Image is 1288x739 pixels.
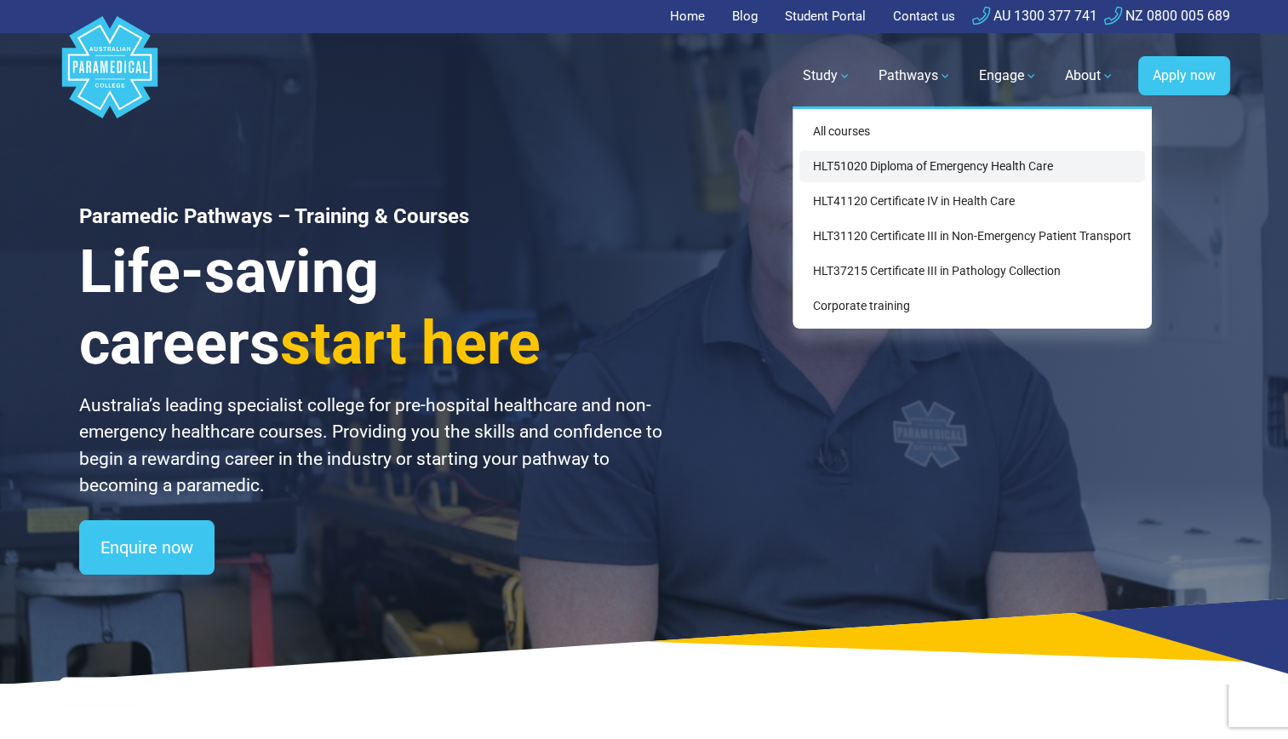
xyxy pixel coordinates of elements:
a: About [1055,52,1125,100]
a: Study [793,52,862,100]
h1: Paramedic Pathways – Training & Courses [79,204,665,229]
span: start here [280,308,541,378]
p: Australia’s leading specialist college for pre-hospital healthcare and non-emergency healthcare c... [79,392,665,500]
a: NZ 0800 005 689 [1104,8,1230,24]
a: AU 1300 377 741 [972,8,1097,24]
div: Study [793,106,1152,329]
a: Corporate training [799,290,1145,322]
a: Pathways [868,52,962,100]
a: HLT51020 Diploma of Emergency Health Care [799,151,1145,182]
a: All courses [799,116,1145,147]
a: Australian Paramedical College [59,33,161,119]
a: HLT37215 Certificate III in Pathology Collection [799,255,1145,287]
a: Enquire now [79,520,215,575]
a: HLT41120 Certificate IV in Health Care [799,186,1145,217]
h3: Life-saving careers [79,236,665,379]
a: HLT31120 Certificate III in Non-Emergency Patient Transport [799,221,1145,252]
a: Apply now [1138,56,1230,95]
a: Engage [969,52,1048,100]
